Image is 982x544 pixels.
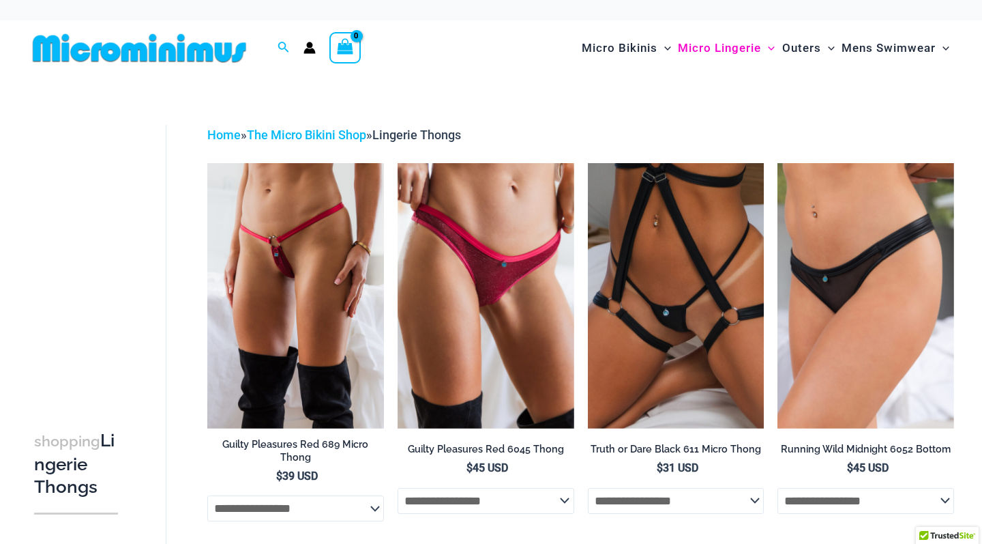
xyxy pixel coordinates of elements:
[842,31,936,66] span: Mens Swimwear
[34,114,157,387] iframe: TrustedSite Certified
[588,163,764,428] a: Truth or Dare Black Micro 02Truth or Dare Black 1905 Bodysuit 611 Micro 12Truth or Dare Black 190...
[777,163,954,428] img: Running Wild Midnight 6052 Bottom 01
[207,163,384,428] a: Guilty Pleasures Red 689 Micro 01Guilty Pleasures Red 689 Micro 02Guilty Pleasures Red 689 Micro 02
[466,461,473,474] span: $
[761,31,775,66] span: Menu Toggle
[34,429,118,499] h3: Lingerie Thongs
[777,163,954,428] a: Running Wild Midnight 6052 Bottom 01Running Wild Midnight 1052 Top 6052 Bottom 05Running Wild Mid...
[576,25,955,71] nav: Site Navigation
[847,461,889,474] bdi: 45 USD
[578,27,674,69] a: Micro BikinisMenu ToggleMenu Toggle
[777,443,954,456] h2: Running Wild Midnight 6052 Bottom
[782,31,821,66] span: Outers
[276,470,318,483] bdi: 39 USD
[588,443,764,456] h2: Truth or Dare Black 611 Micro Thong
[398,163,574,428] a: Guilty Pleasures Red 6045 Thong 01Guilty Pleasures Red 6045 Thong 02Guilty Pleasures Red 6045 Tho...
[657,461,698,474] bdi: 31 USD
[777,443,954,461] a: Running Wild Midnight 6052 Bottom
[657,461,663,474] span: $
[674,27,778,69] a: Micro LingerieMenu ToggleMenu Toggle
[398,163,574,428] img: Guilty Pleasures Red 6045 Thong 01
[398,443,574,456] h2: Guilty Pleasures Red 6045 Thong
[398,443,574,461] a: Guilty Pleasures Red 6045 Thong
[588,443,764,461] a: Truth or Dare Black 611 Micro Thong
[27,33,252,63] img: MM SHOP LOGO FLAT
[303,42,316,54] a: Account icon link
[821,31,835,66] span: Menu Toggle
[779,27,838,69] a: OutersMenu ToggleMenu Toggle
[276,470,282,483] span: $
[207,163,384,428] img: Guilty Pleasures Red 689 Micro 01
[247,128,366,142] a: The Micro Bikini Shop
[657,31,671,66] span: Menu Toggle
[278,40,290,57] a: Search icon link
[372,128,461,142] span: Lingerie Thongs
[838,27,953,69] a: Mens SwimwearMenu ToggleMenu Toggle
[34,433,100,450] span: shopping
[207,128,461,142] span: » »
[207,438,384,463] h2: Guilty Pleasures Red 689 Micro Thong
[936,31,949,66] span: Menu Toggle
[466,461,508,474] bdi: 45 USD
[678,31,761,66] span: Micro Lingerie
[329,32,361,63] a: View Shopping Cart, empty
[582,31,657,66] span: Micro Bikinis
[847,461,853,474] span: $
[588,163,764,428] img: Truth or Dare Black Micro 02
[207,128,241,142] a: Home
[207,438,384,469] a: Guilty Pleasures Red 689 Micro Thong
